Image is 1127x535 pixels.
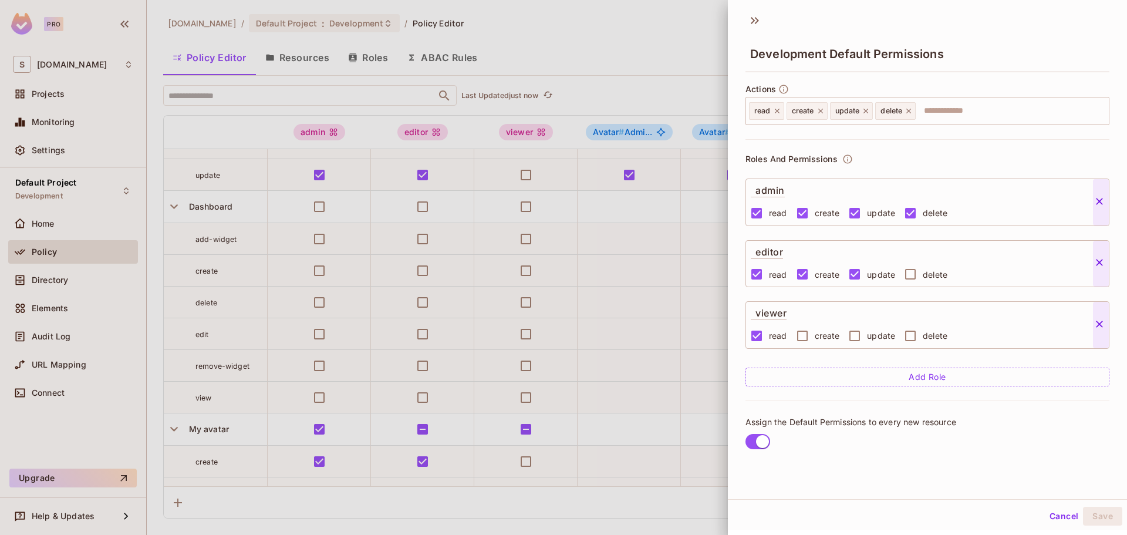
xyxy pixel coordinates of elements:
[923,269,947,280] span: delete
[751,179,785,197] p: admin
[815,207,840,218] span: create
[867,207,895,218] span: update
[1045,507,1083,526] button: Cancel
[923,330,947,341] span: delete
[815,330,840,341] span: create
[769,207,787,218] span: read
[769,269,787,280] span: read
[787,102,828,120] div: create
[745,154,838,164] p: Roles And Permissions
[830,102,873,120] div: update
[751,241,783,259] p: editor
[923,207,947,218] span: delete
[835,106,860,116] span: update
[769,330,787,341] span: read
[792,106,814,116] span: create
[745,417,956,428] span: Assign the Default Permissions to every new resource
[751,302,787,320] p: viewer
[867,269,895,280] span: update
[745,368,1109,386] button: Add Role
[750,47,944,61] span: Development Default Permissions
[875,102,916,120] div: delete
[867,330,895,341] span: update
[880,106,902,116] span: delete
[1083,507,1122,526] button: Save
[749,102,784,120] div: read
[745,85,776,94] span: Actions
[754,106,771,116] span: read
[815,269,840,280] span: create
